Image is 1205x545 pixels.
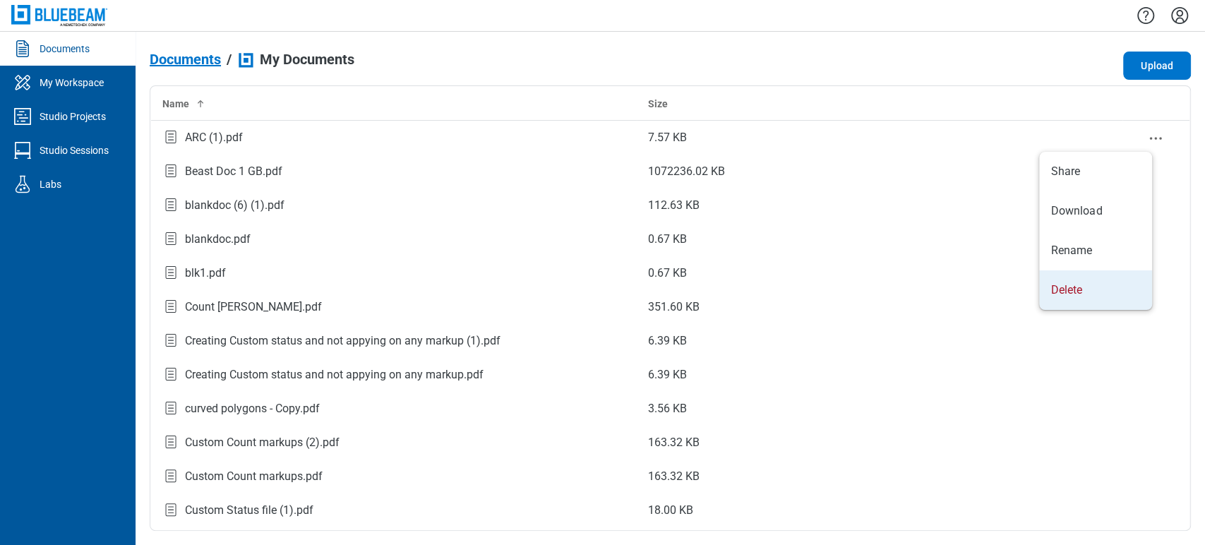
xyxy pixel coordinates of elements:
svg: Documents [11,37,34,60]
button: Upload [1123,52,1191,80]
div: My Workspace [40,76,104,90]
div: / [227,52,232,67]
td: 163.32 KB [637,426,1122,460]
div: blankdoc (6) (1).pdf [185,197,284,214]
img: Bluebeam, Inc. [11,5,107,25]
span: Share [1050,164,1080,179]
td: 6.39 KB [637,358,1122,392]
span: Documents [150,52,221,67]
div: blankdoc.pdf [185,231,251,248]
div: Custom Count markups (2).pdf [185,434,340,451]
td: 1072236.02 KB [637,155,1122,188]
td: 6.39 KB [637,324,1122,358]
div: blk1.pdf [185,265,226,282]
div: Custom Status file (1).pdf [185,502,313,519]
td: 351.60 KB [637,290,1122,324]
div: curved polygons - Copy.pdf [185,400,320,417]
div: Custom Count markups.pdf [185,468,323,485]
div: Size [648,97,1111,111]
td: 0.67 KB [637,256,1122,290]
svg: My Workspace [11,71,34,94]
svg: Studio Sessions [11,139,34,162]
td: 3.56 KB [637,392,1122,426]
div: Labs [40,177,61,191]
td: 0.67 KB [637,222,1122,256]
span: Delete [1050,282,1082,298]
td: 7.57 KB [637,121,1122,155]
div: Count [PERSON_NAME].pdf [185,299,322,316]
button: context-menu [1147,130,1164,147]
div: Creating Custom status and not appying on any markup (1).pdf [185,333,500,349]
span: Download [1050,203,1102,219]
div: Documents [40,42,90,56]
svg: Labs [11,173,34,196]
td: 18.00 KB [637,493,1122,527]
div: Name [162,97,625,111]
div: Creating Custom status and not appying on any markup.pdf [185,366,484,383]
div: Studio Sessions [40,143,109,157]
span: My Documents [260,52,354,67]
div: Beast Doc 1 GB.pdf [185,163,282,180]
div: Studio Projects [40,109,106,124]
button: Settings [1168,4,1191,28]
td: 112.63 KB [637,188,1122,222]
span: Rename [1050,243,1092,258]
div: ARC (1).pdf [185,129,243,146]
svg: Studio Projects [11,105,34,128]
ul: context-menu [1039,152,1152,310]
td: 163.32 KB [637,460,1122,493]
